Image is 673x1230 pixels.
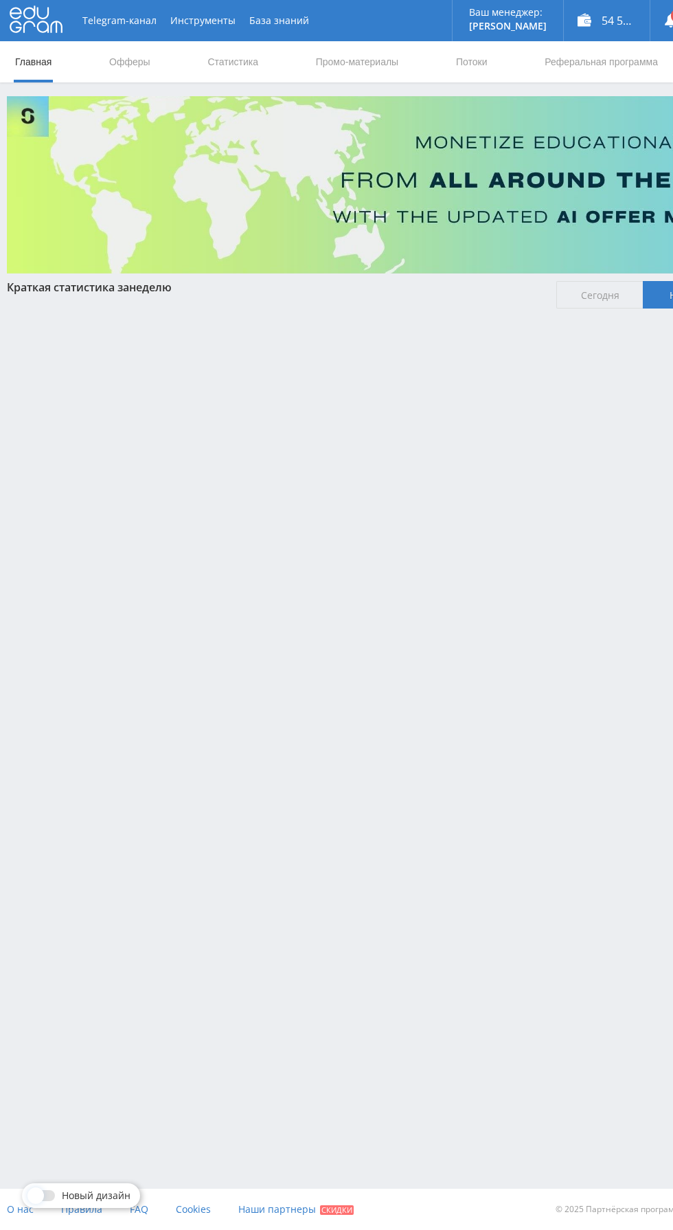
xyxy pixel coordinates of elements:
span: Наши партнеры [238,1203,316,1216]
a: Реферальная программа [543,41,659,82]
a: Правила [61,1189,102,1230]
p: Ваш менеджер: [469,7,547,18]
span: FAQ [130,1203,148,1216]
a: Промо-материалы [315,41,400,82]
span: Скидки [320,1205,354,1215]
div: Краткая статистика за [7,281,543,293]
span: О нас [7,1203,34,1216]
span: Cookies [176,1203,211,1216]
a: Офферы [108,41,152,82]
a: Главная [14,41,53,82]
span: Сегодня [556,281,643,309]
span: неделю [129,280,172,295]
a: Статистика [206,41,260,82]
a: Потоки [455,41,489,82]
p: [PERSON_NAME] [469,21,547,32]
a: О нас [7,1189,34,1230]
a: Cookies [176,1189,211,1230]
span: Новый дизайн [62,1190,130,1201]
a: Наши партнеры Скидки [238,1189,354,1230]
a: FAQ [130,1189,148,1230]
span: Правила [61,1203,102,1216]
